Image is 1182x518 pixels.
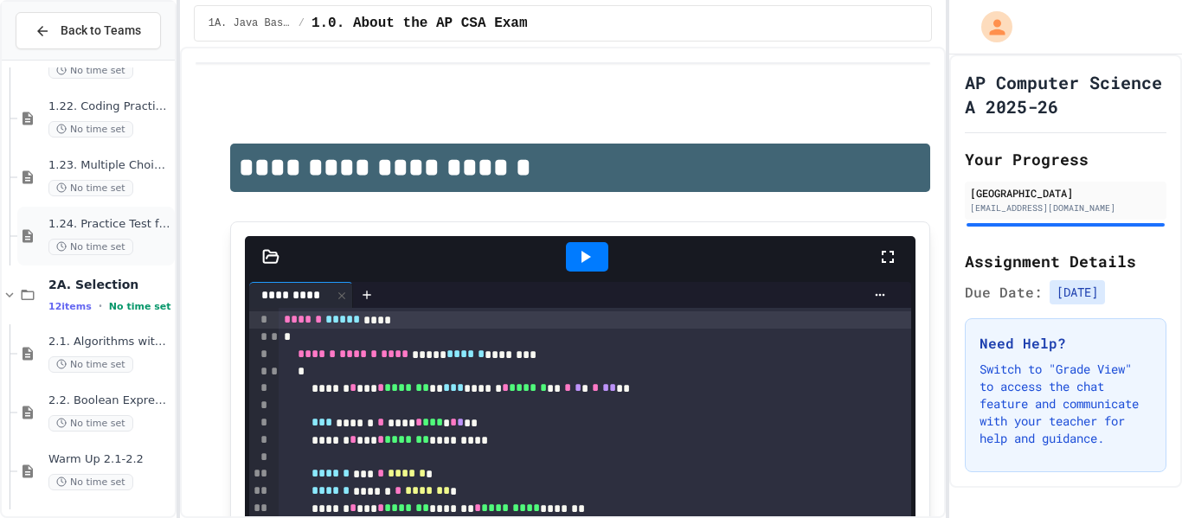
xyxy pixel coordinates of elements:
span: No time set [109,301,171,312]
h1: AP Computer Science A 2025-26 [965,70,1166,118]
span: No time set [48,474,133,490]
span: 2.1. Algorithms with Selection and Repetition [48,335,171,349]
span: [DATE] [1050,280,1105,304]
span: No time set [48,62,133,79]
span: 1.0. About the AP CSA Exam [312,13,528,34]
span: No time set [48,121,133,137]
span: No time set [48,239,133,255]
span: Warm Up 2.1-2.2 [48,452,171,467]
span: No time set [48,356,133,373]
span: Due Date: [965,282,1043,303]
h3: Need Help? [980,333,1152,354]
div: My Account [963,7,1017,47]
span: 1A. Java Basics [209,16,292,30]
span: 1.23. Multiple Choice Exercises for Unit 1b (1.9-1.15) [48,158,171,173]
p: Switch to "Grade View" to access the chat feature and communicate with your teacher for help and ... [980,361,1152,447]
button: Back to Teams [16,12,161,49]
span: 2.2. Boolean Expressions [48,393,171,408]
span: 12 items [48,301,92,312]
h2: Your Progress [965,147,1166,171]
h2: Assignment Details [965,249,1166,273]
span: Back to Teams [61,22,141,40]
div: [GEOGRAPHIC_DATA] [970,185,1161,201]
span: • [99,299,102,313]
span: 1.22. Coding Practice 1b (1.7-1.15) [48,99,171,114]
span: 1.24. Practice Test for Objects (1.12-1.14) [48,217,171,232]
span: No time set [48,415,133,432]
span: 2A. Selection [48,277,171,292]
span: No time set [48,180,133,196]
span: / [299,16,305,30]
div: [EMAIL_ADDRESS][DOMAIN_NAME] [970,201,1161,214]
